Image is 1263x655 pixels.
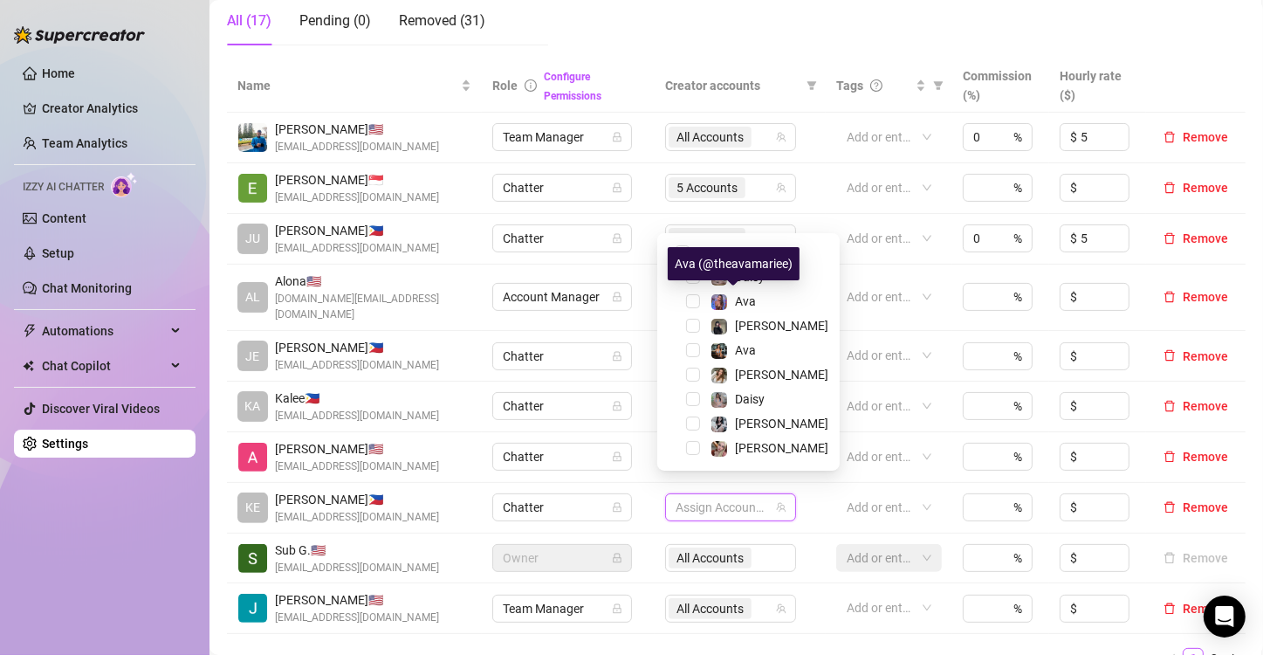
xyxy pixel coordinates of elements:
[275,541,439,560] span: Sub G. 🇺🇸
[735,294,756,308] span: Ava
[275,139,439,155] span: [EMAIL_ADDRESS][DOMAIN_NAME]
[1163,232,1176,245] span: delete
[42,281,132,295] a: Chat Monitoring
[1183,130,1228,144] span: Remove
[275,240,439,257] span: [EMAIL_ADDRESS][DOMAIN_NAME]
[299,10,371,31] div: Pending (0)
[711,343,727,359] img: Ava
[275,509,439,526] span: [EMAIL_ADDRESS][DOMAIN_NAME]
[275,291,471,324] span: [DOMAIN_NAME][EMAIL_ADDRESS][DOMAIN_NAME]
[952,59,1049,113] th: Commission (%)
[1157,446,1235,467] button: Remove
[711,441,727,457] img: Anna
[275,490,439,509] span: [PERSON_NAME] 🇵🇭
[933,80,944,91] span: filter
[803,72,820,99] span: filter
[238,443,267,472] img: Alexicon Ortiaga
[23,179,104,196] span: Izzy AI Chatter
[275,458,439,475] span: [EMAIL_ADDRESS][DOMAIN_NAME]
[1049,59,1146,113] th: Hourly rate ($)
[1163,349,1176,362] span: delete
[612,292,622,302] span: lock
[612,233,622,244] span: lock
[275,560,439,576] span: [EMAIL_ADDRESS][DOMAIN_NAME]
[1163,451,1176,463] span: delete
[776,183,786,193] span: team
[665,76,800,95] span: Creator accounts
[275,338,439,357] span: [PERSON_NAME] 🇵🇭
[42,317,166,345] span: Automations
[1157,598,1235,619] button: Remove
[227,10,271,31] div: All (17)
[1183,399,1228,413] span: Remove
[503,393,621,419] span: Chatter
[503,494,621,521] span: Chatter
[42,352,166,380] span: Chat Copilot
[503,175,621,201] span: Chatter
[503,343,621,369] span: Chatter
[686,343,700,357] span: Select tree node
[275,610,439,626] span: [EMAIL_ADDRESS][DOMAIN_NAME]
[42,211,86,225] a: Content
[686,441,700,455] span: Select tree node
[612,553,622,563] span: lock
[669,177,745,198] span: 5 Accounts
[612,603,622,614] span: lock
[735,368,828,382] span: [PERSON_NAME]
[669,228,745,249] span: 4 Accounts
[1163,182,1176,194] span: delete
[711,392,727,408] img: Daisy
[111,172,138,197] img: AI Chatter
[238,544,267,573] img: Sub Genius
[275,190,439,206] span: [EMAIL_ADDRESS][DOMAIN_NAME]
[275,221,439,240] span: [PERSON_NAME] 🇵🇭
[711,319,727,334] img: Anna
[1183,602,1228,616] span: Remove
[42,402,160,416] a: Discover Viral Videos
[735,392,765,406] span: Daisy
[686,392,700,406] span: Select tree node
[275,120,439,139] span: [PERSON_NAME] 🇺🇸
[1204,596,1246,638] div: Open Intercom Messenger
[735,343,756,357] span: Ava
[711,417,727,432] img: Sadie
[42,66,75,80] a: Home
[1183,450,1228,464] span: Remove
[275,590,439,610] span: [PERSON_NAME] 🇺🇸
[1157,127,1235,148] button: Remove
[612,132,622,142] span: lock
[776,502,786,513] span: team
[503,284,621,310] span: Account Manager
[1163,291,1176,303] span: delete
[23,360,34,372] img: Chat Copilot
[238,174,267,203] img: Eduardo Leon Jr
[275,408,439,424] span: [EMAIL_ADDRESS][DOMAIN_NAME]
[275,357,439,374] span: [EMAIL_ADDRESS][DOMAIN_NAME]
[1183,290,1228,304] span: Remove
[525,79,537,92] span: info-circle
[930,72,947,99] span: filter
[776,603,786,614] span: team
[612,502,622,513] span: lock
[686,368,700,382] span: Select tree node
[776,132,786,142] span: team
[23,324,37,338] span: thunderbolt
[807,80,817,91] span: filter
[245,229,260,248] span: JU
[245,498,260,517] span: KE
[245,396,261,416] span: KA
[1157,346,1235,367] button: Remove
[245,287,260,307] span: AL
[275,389,439,408] span: Kalee 🇵🇭
[836,76,863,95] span: Tags
[676,229,738,248] span: 4 Accounts
[1163,603,1176,615] span: delete
[1183,349,1228,363] span: Remove
[238,123,267,152] img: Emad Ataei
[735,417,828,431] span: [PERSON_NAME]
[503,596,621,622] span: Team Manager
[676,128,744,147] span: All Accounts
[711,368,727,383] img: Paige
[42,246,74,260] a: Setup
[503,545,621,571] span: Owner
